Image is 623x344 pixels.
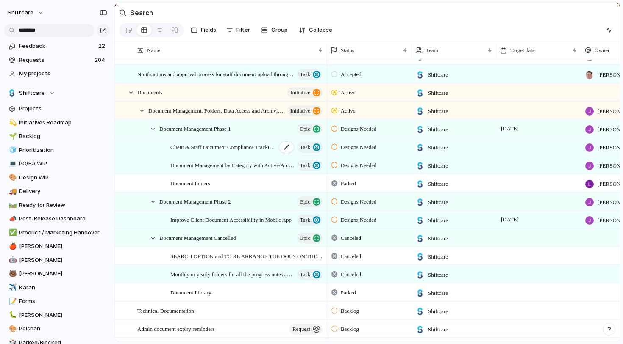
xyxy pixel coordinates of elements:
span: Document Management Cancelled [159,233,236,242]
div: 📝Forms [4,295,110,308]
button: initiative [287,105,323,116]
span: Improve Client Document Accessibility in Mobile App [170,215,292,224]
div: 💻PO/BA WIP [4,157,110,170]
button: 🎨 [8,173,16,182]
button: shiftcare [4,6,48,19]
span: Document folders [170,178,210,188]
button: Task [297,160,323,171]
button: 🐻 [8,270,16,278]
span: Shiftcare [428,271,448,279]
a: 💫Initiatives Roadmap [4,116,110,129]
span: Document Management Phase 2 [159,196,231,206]
button: Epic [297,233,323,244]
span: Task [300,141,310,153]
button: Task [297,215,323,226]
div: 🧊Prioritization [4,144,110,157]
span: Task [300,214,310,226]
span: request [292,323,310,335]
div: 📣 [9,214,15,224]
span: Backlog [19,132,107,140]
div: ✈️ [9,283,15,292]
span: Task [300,69,310,80]
button: Fields [187,23,220,37]
span: Parked [341,179,356,188]
button: Shiftcare [4,87,110,99]
div: 🐛 [9,310,15,320]
div: 🐻 [9,269,15,279]
span: Shiftcare [19,89,45,97]
div: 💻 [9,159,15,169]
span: [DATE] [499,124,521,134]
span: Epic [300,123,310,135]
span: Owner [595,46,609,55]
button: Epic [297,196,323,207]
span: Active [341,107,356,115]
div: 🐻[PERSON_NAME] [4,267,110,280]
span: Projects [19,105,107,113]
a: 🌱Backlog [4,130,110,143]
span: [PERSON_NAME] [19,256,107,264]
span: Forms [19,297,107,305]
a: 🚚Delivery [4,185,110,198]
span: Document Management, Folders, Data Access and Archiving documents, Client, Staff and other docume... [148,105,285,115]
span: Team [426,46,438,55]
a: 🛤️Ready for Review [4,199,110,212]
button: 🚚 [8,187,16,195]
span: Status [341,46,354,55]
span: Shiftcare [428,89,448,97]
span: Documents [137,87,162,97]
span: Designs Needed [341,216,377,224]
span: Document Management by Category with Active/Archived Logic [170,160,295,170]
span: 204 [95,56,107,64]
a: 🍎[PERSON_NAME] [4,240,110,253]
span: shiftcare [8,8,33,17]
a: 🤖[PERSON_NAME] [4,254,110,267]
button: 🌱 [8,132,16,140]
span: Prioritization [19,146,107,154]
span: Karan [19,283,107,292]
div: 💫 [9,118,15,127]
span: Backlog [341,325,359,333]
span: 22 [98,42,107,50]
div: 🍎 [9,242,15,251]
a: ✈️Karan [4,281,110,294]
span: Active [341,88,356,97]
span: Shiftcare [428,71,448,79]
a: 🐛[PERSON_NAME] [4,309,110,322]
span: Post-Release Dashboard [19,215,107,223]
span: Designs Needed [341,161,377,170]
div: 🧊 [9,145,15,155]
span: Document Management Phase 1 [159,124,231,133]
button: Task [297,69,323,80]
span: Shiftcare [428,143,448,152]
a: 🎨Design WIP [4,171,110,184]
a: 📣Post-Release Dashboard [4,212,110,225]
span: Shiftcare [428,253,448,261]
div: ✅ [9,228,15,237]
div: 🎨 [9,173,15,182]
span: Peishan [19,325,107,333]
span: Technical Documentation [137,305,194,315]
a: 🎨Peishan [4,322,110,335]
span: Document Library [170,287,211,297]
button: 🧊 [8,146,16,154]
span: Designs Needed [341,198,377,206]
span: initiative [290,87,310,99]
span: Product / Marketing Handover [19,228,107,237]
span: Shiftcare [428,234,448,243]
a: ✅Product / Marketing Handover [4,226,110,239]
span: Feedback [19,42,96,50]
span: Designs Needed [341,143,377,151]
button: Task [297,269,323,280]
div: 🚚 [9,187,15,196]
button: ✈️ [8,283,16,292]
span: Designs Needed [341,125,377,133]
span: Shiftcare [428,198,448,206]
button: 🤖 [8,256,16,264]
